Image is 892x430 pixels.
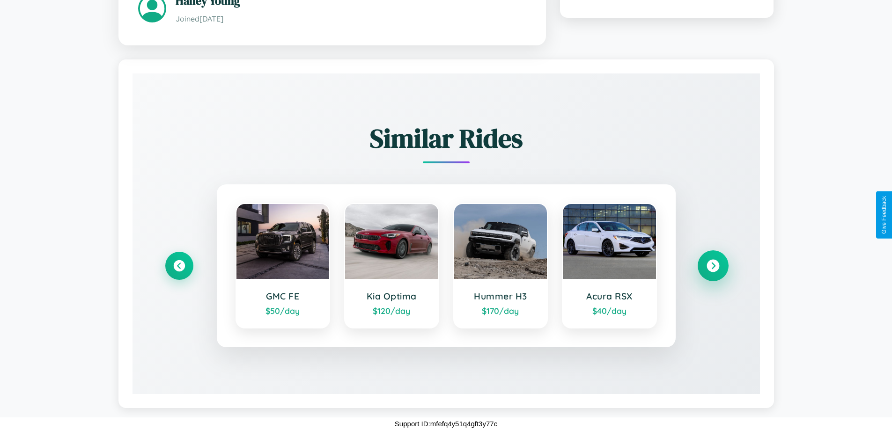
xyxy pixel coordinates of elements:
a: Acura RSX$40/day [562,203,657,328]
div: $ 120 /day [354,306,429,316]
p: Support ID: mfefq4y51q4gft3y77c [395,417,497,430]
h3: GMC FE [246,291,320,302]
div: $ 50 /day [246,306,320,316]
p: Joined [DATE] [176,12,526,26]
a: Kia Optima$120/day [344,203,439,328]
h3: Kia Optima [354,291,429,302]
h2: Similar Rides [165,120,727,156]
h3: Hummer H3 [464,291,538,302]
a: Hummer H3$170/day [453,203,548,328]
h3: Acura RSX [572,291,647,302]
div: $ 170 /day [464,306,538,316]
a: GMC FE$50/day [236,203,331,328]
div: Give Feedback [881,196,887,234]
div: $ 40 /day [572,306,647,316]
